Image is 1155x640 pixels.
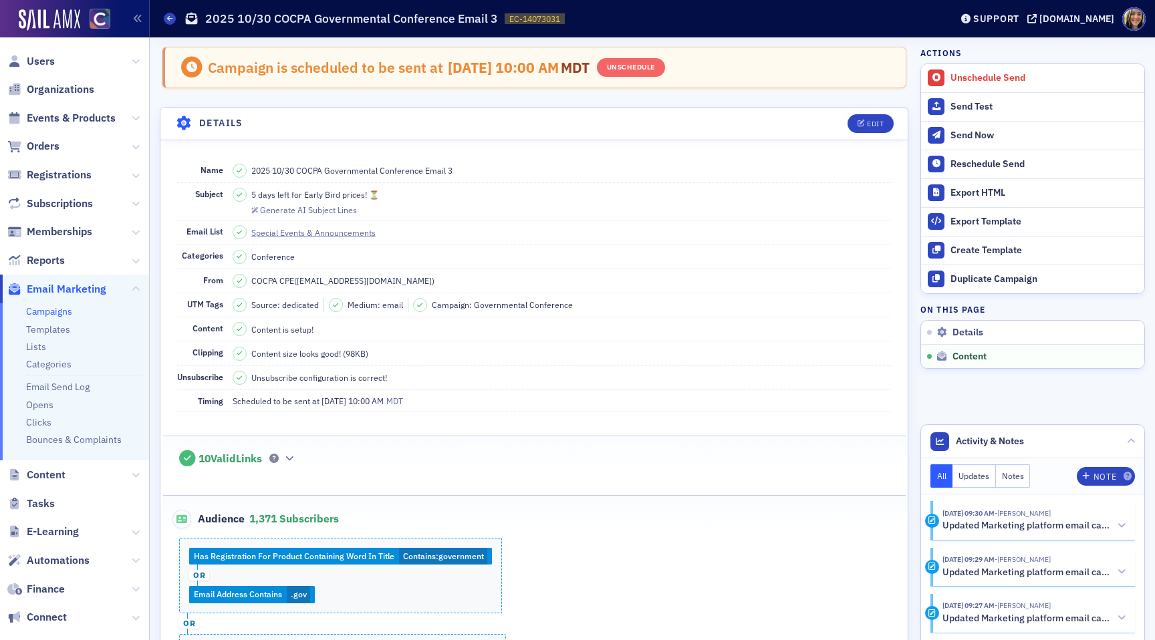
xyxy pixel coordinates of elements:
[251,275,434,287] span: COCPA CPE ( [EMAIL_ADDRESS][DOMAIN_NAME] )
[27,82,94,97] span: Organizations
[186,226,223,236] span: Email List
[921,178,1144,207] a: Export HTML
[199,452,262,466] span: 10 Valid Links
[950,101,1138,113] div: Send Test
[921,150,1144,178] button: Reschedule Send
[925,514,939,528] div: Activity
[950,245,1138,257] div: Create Template
[27,54,55,69] span: Users
[942,567,1113,579] h5: Updated Marketing platform email campaign: 2025 10/30 COCPA Governmental Conference Email 3
[192,347,223,357] span: Clipping
[942,519,1126,533] button: Updated Marketing platform email campaign: 2025 10/30 COCPA Governmental Conference Email 3
[26,434,122,446] a: Bounces & Complaints
[19,9,80,31] img: SailAMX
[26,358,72,370] a: Categories
[995,508,1051,518] span: Lauren Standiford
[1094,473,1116,480] div: Note
[7,168,92,182] a: Registrations
[7,282,106,297] a: Email Marketing
[942,554,995,564] time: 10/10/2025 09:29 AM
[559,58,590,77] span: MDT
[921,207,1144,236] a: Export Template
[7,54,55,69] a: Users
[7,524,79,539] a: E-Learning
[251,226,388,238] a: Special Events & Announcements
[973,13,1019,25] div: Support
[950,187,1138,199] div: Export HTML
[597,58,665,77] button: Unschedule
[921,121,1144,150] button: Send Now
[27,496,55,511] span: Tasks
[233,395,319,407] span: Scheduled to be sent at
[7,553,90,568] a: Automations
[27,253,65,268] span: Reports
[952,327,983,339] span: Details
[27,168,92,182] span: Registrations
[27,282,106,297] span: Email Marketing
[7,82,94,97] a: Organizations
[995,554,1051,564] span: Lauren Standiford
[251,188,379,200] span: 5 days left for Early Bird prices! ⏳
[448,58,495,77] span: [DATE]
[920,303,1145,315] h4: On this page
[27,524,79,539] span: E-Learning
[1122,7,1146,31] span: Profile
[921,236,1144,265] a: Create Template
[384,395,403,406] span: MDT
[921,64,1144,92] button: Unschedule Send
[208,59,443,76] div: Campaign is scheduled to be sent at
[1039,13,1114,25] div: [DOMAIN_NAME]
[7,196,93,211] a: Subscriptions
[950,130,1138,142] div: Send Now
[942,613,1113,625] h5: Updated Marketing platform email campaign: 2025 10/30 COCPA Governmental Conference Email 3
[867,120,884,128] div: Edit
[27,553,90,568] span: Automations
[920,47,962,59] h4: Actions
[7,496,55,511] a: Tasks
[1077,467,1135,486] button: Note
[921,265,1144,293] button: Duplicate Campaign
[348,299,403,311] span: Medium: email
[90,9,110,29] img: SailAMX
[322,395,348,406] span: [DATE]
[432,299,573,311] span: Campaign: Governmental Conference
[952,464,996,488] button: Updates
[260,206,357,214] div: Generate AI Subject Lines
[27,196,93,211] span: Subscriptions
[27,224,92,239] span: Memberships
[27,139,59,154] span: Orders
[950,158,1138,170] div: Reschedule Send
[251,299,319,311] span: Source: dedicated
[995,601,1051,610] span: Lauren Standiford
[925,560,939,574] div: Activity
[942,611,1126,625] button: Updated Marketing platform email campaign: 2025 10/30 COCPA Governmental Conference Email 3
[942,508,995,518] time: 10/10/2025 09:30 AM
[7,253,65,268] a: Reports
[251,164,453,176] span: 2025 10/30 COCPA Governmental Conference Email 3
[27,111,116,126] span: Events & Products
[251,323,313,335] span: Content is setup!
[7,111,116,126] a: Events & Products
[249,512,339,525] span: 1,371 Subscribers
[251,371,387,383] span: Unsubscribe configuration is correct!
[203,275,223,285] span: From
[942,520,1113,532] h5: Updated Marketing platform email campaign: 2025 10/30 COCPA Governmental Conference Email 3
[495,58,559,77] span: 10:00 AM
[251,251,295,263] div: Conference
[192,323,223,333] span: Content
[177,371,223,382] span: Unsubscribe
[930,464,953,488] button: All
[27,468,66,482] span: Content
[26,305,72,317] a: Campaigns
[27,582,65,597] span: Finance
[187,299,223,309] span: UTM Tags
[1027,14,1119,23] button: [DOMAIN_NAME]
[942,601,995,610] time: 10/10/2025 09:27 AM
[26,341,46,353] a: Lists
[199,116,243,130] h4: Details
[26,399,53,411] a: Opens
[7,139,59,154] a: Orders
[996,464,1031,488] button: Notes
[195,188,223,199] span: Subject
[251,203,357,215] button: Generate AI Subject Lines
